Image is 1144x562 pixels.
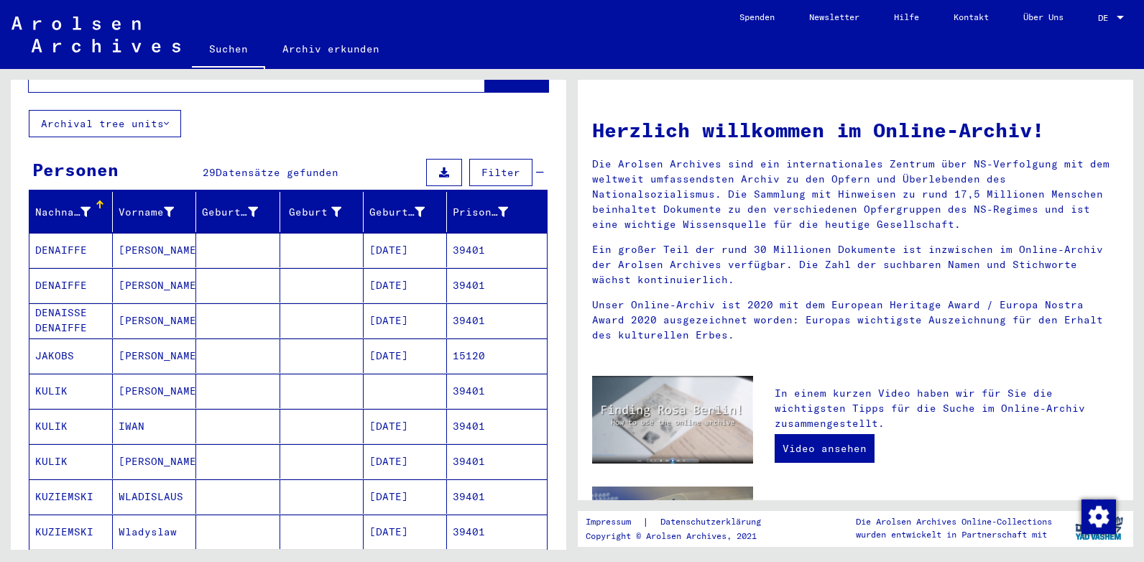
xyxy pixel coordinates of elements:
p: Die Arolsen Archives sind ein internationales Zentrum über NS-Verfolgung mit dem weltweit umfasse... [592,157,1119,232]
div: Personen [32,157,119,183]
img: Zustimmung ändern [1081,499,1116,534]
div: Geburtsdatum [369,201,446,224]
div: Prisoner # [453,205,508,220]
mat-cell: [DATE] [364,479,447,514]
span: DE [1098,13,1114,23]
span: Filter [481,166,520,179]
mat-cell: [DATE] [364,338,447,373]
mat-header-cell: Geburt‏ [280,192,364,232]
mat-cell: DENAIFFE [29,268,113,303]
mat-cell: 15120 [447,338,547,373]
mat-cell: WLADISLAUS [113,479,196,514]
div: Geburtsname [202,201,279,224]
div: Vorname [119,201,195,224]
mat-header-cell: Nachname [29,192,113,232]
button: Filter [469,159,532,186]
p: wurden entwickelt in Partnerschaft mit [856,528,1052,541]
button: Archival tree units [29,110,181,137]
mat-header-cell: Geburtsdatum [364,192,447,232]
mat-cell: KULIK [29,409,113,443]
p: In einem kurzen Video haben wir für Sie die wichtigsten Tipps für die Suche im Online-Archiv zusa... [775,386,1119,431]
mat-cell: 39401 [447,409,547,443]
a: Impressum [586,515,642,530]
mat-cell: DENAIFFE [29,233,113,267]
p: Die Arolsen Archives Online-Collections [856,515,1052,528]
mat-cell: 39401 [447,374,547,408]
img: Arolsen_neg.svg [11,17,180,52]
mat-cell: KULIK [29,444,113,479]
mat-cell: 39401 [447,233,547,267]
img: video.jpg [592,376,753,464]
p: Copyright © Arolsen Archives, 2021 [586,530,778,543]
img: yv_logo.png [1072,510,1126,546]
mat-cell: 39401 [447,303,547,338]
mat-cell: [DATE] [364,409,447,443]
mat-cell: [PERSON_NAME] [113,268,196,303]
div: Geburtsname [202,205,257,220]
mat-cell: JAKOBS [29,338,113,373]
div: Geburt‏ [286,205,341,220]
div: Vorname [119,205,174,220]
mat-cell: KULIK [29,374,113,408]
mat-cell: [DATE] [364,444,447,479]
mat-cell: DENAISSE DENAIFFE [29,303,113,338]
p: Ein großer Teil der rund 30 Millionen Dokumente ist inzwischen im Online-Archiv der Arolsen Archi... [592,242,1119,287]
mat-header-cell: Geburtsname [196,192,280,232]
mat-cell: [DATE] [364,303,447,338]
a: Suchen [192,32,265,69]
div: Geburt‏ [286,201,363,224]
a: Archiv erkunden [265,32,397,66]
mat-cell: 39401 [447,444,547,479]
mat-cell: [DATE] [364,268,447,303]
mat-cell: [PERSON_NAME] [113,233,196,267]
mat-header-cell: Vorname [113,192,196,232]
mat-cell: [PERSON_NAME] [113,374,196,408]
mat-cell: [PERSON_NAME] [113,303,196,338]
p: Unser Online-Archiv ist 2020 mit dem European Heritage Award / Europa Nostra Award 2020 ausgezeic... [592,298,1119,343]
mat-cell: [DATE] [364,515,447,549]
mat-header-cell: Prisoner # [447,192,547,232]
div: Geburtsdatum [369,205,425,220]
mat-cell: [PERSON_NAME] [113,338,196,373]
a: Datenschutzerklärung [649,515,778,530]
mat-cell: KUZIEMSKI [29,479,113,514]
mat-cell: 39401 [447,479,547,514]
mat-cell: 39401 [447,515,547,549]
mat-cell: [PERSON_NAME] [113,444,196,479]
mat-cell: KUZIEMSKI [29,515,113,549]
div: | [586,515,778,530]
div: Prisoner # [453,201,530,224]
mat-cell: IWAN [113,409,196,443]
mat-cell: 39401 [447,268,547,303]
div: Nachname [35,201,112,224]
div: Nachname [35,205,91,220]
a: Video ansehen [775,434,875,463]
h1: Herzlich willkommen im Online-Archiv! [592,115,1119,145]
span: Datensätze gefunden [216,166,338,179]
mat-cell: Wladyslaw [113,515,196,549]
span: 29 [203,166,216,179]
mat-cell: [DATE] [364,233,447,267]
div: Zustimmung ändern [1081,499,1115,533]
